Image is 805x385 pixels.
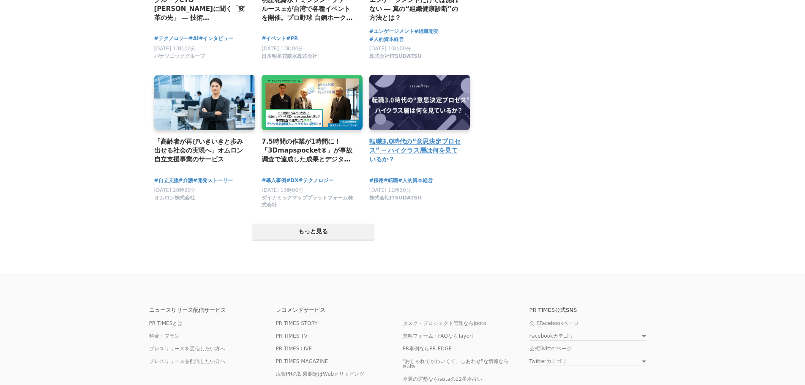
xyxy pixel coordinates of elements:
[179,177,193,185] a: #介護
[369,35,404,44] a: #人的資本経営
[262,137,356,164] a: 7.5時間の作業が1時間に！「3Dmapspocket®」が事故調査で達成した成果とデジタル技術導入にかかせない視点とは
[403,346,452,352] a: PR事例ならPR EDGE
[403,333,473,339] a: 無料フォーム・FAQならTayori
[262,35,286,43] a: #イベント
[529,333,646,341] a: Facebookカテゴリ
[276,333,308,339] a: PR TIMES TV
[369,27,414,35] a: #エンゲージメント
[299,177,333,185] a: #テクノロジー
[262,53,317,60] span: 日本明星花露水株式会社
[252,224,374,240] button: もっと見る
[369,53,422,60] span: 株式会社ITSUDATSU
[276,307,403,313] p: レコメンドサービス
[276,346,312,352] a: PR TIMES LIVE
[262,46,303,52] span: [DATE] 13時00分
[262,55,317,61] a: 日本明星花露水株式会社
[149,358,225,364] a: プレスリリースを配信したい方へ
[286,177,298,185] a: #DX
[369,177,384,185] a: #採用
[154,194,195,202] span: オムロン株式会社
[154,177,179,185] a: #自立支援
[154,55,205,61] a: パナソニックグループ
[149,333,180,339] a: 料金・プラン
[414,27,439,35] a: #組織開発
[154,187,196,193] span: [DATE] 20時20分
[369,187,411,193] span: [DATE] 11時30分
[529,320,579,326] a: 公式Facebookページ
[369,194,422,202] span: 株式会社ITSUDATSU
[149,320,183,326] a: PR TIMESとは
[262,177,286,185] a: #導入事例
[154,46,196,52] span: [DATE] 13時00分
[398,177,433,185] a: #人的資本経営
[154,197,195,203] a: オムロン株式会社
[384,177,398,185] a: #転職
[529,346,572,352] a: 公式Twitterページ
[529,307,656,313] p: PR TIMES公式SNS
[154,35,189,43] a: #テクノロジー
[189,35,199,43] a: #AI
[369,55,422,61] a: 株式会社ITSUDATSU
[529,359,646,366] a: Twitterカテゴリ
[149,307,276,313] p: ニュースリリース配信サービス
[149,346,225,352] a: プレスリリースを受信したい方へ
[262,204,356,210] a: ダイナミックマッププラットフォーム株式会社
[403,320,486,326] a: タスク・プロジェクト管理ならJooto
[199,35,233,43] a: #インタビュー
[262,194,356,209] span: ダイナミックマッププラットフォーム株式会社
[276,371,365,377] a: 広報PRの効果測定はWebクリッピング
[154,53,205,60] span: パナソニックグループ
[286,35,298,43] a: #PR
[154,137,248,164] a: 「高齢者が再びいきいきと歩み出せる社会の実現へ」オムロン 自立支援事業のサービス
[403,376,483,382] a: 今週の運勢ならisutaの12星座占い
[369,46,411,52] span: [DATE] 10時00分
[193,177,233,185] a: #開発ストーリー
[403,358,509,369] a: "おしゃれでかわいくて、しあわせ"な情報ならisuta
[369,137,464,164] a: 転職3.0時代の“意思決定プロセス” ─ ハイクラス層は何を見ているか？
[262,187,303,193] span: [DATE] 13時00分
[276,358,328,364] a: PR TIMES MAGAZINE
[369,197,422,203] a: 株式会社ITSUDATSU
[276,320,318,326] a: PR TIMES STORY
